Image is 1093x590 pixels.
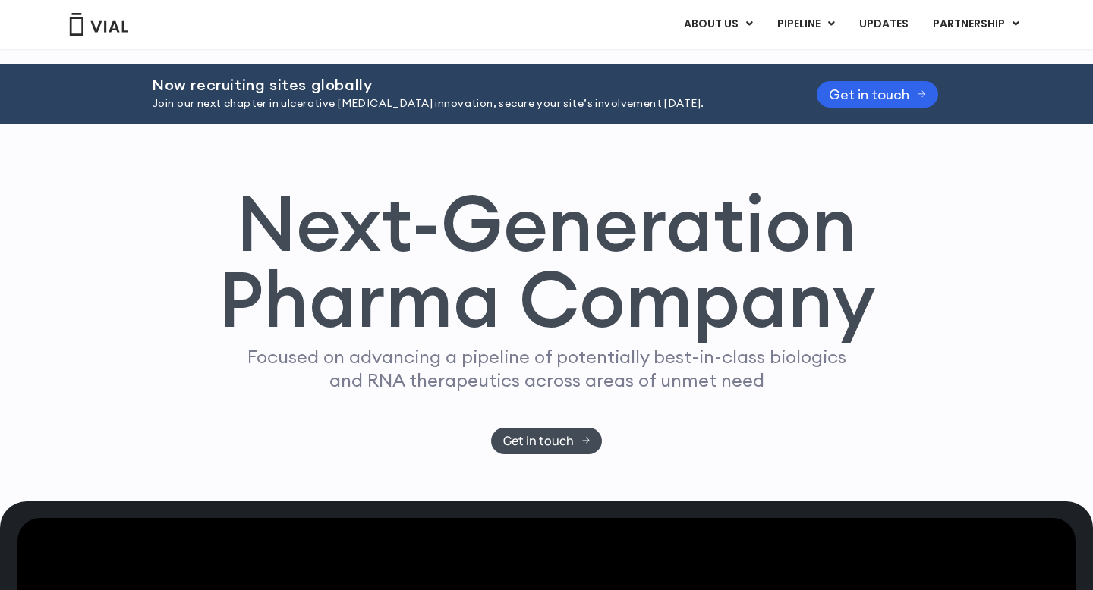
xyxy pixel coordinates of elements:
a: PARTNERSHIPMenu Toggle [921,11,1032,37]
a: Get in touch [491,428,603,454]
a: UPDATES [847,11,920,37]
img: Vial Logo [68,13,129,36]
h1: Next-Generation Pharma Company [218,185,875,338]
p: Join our next chapter in ulcerative [MEDICAL_DATA] innovation, secure your site’s involvement [DA... [152,96,779,112]
a: Get in touch [817,81,938,108]
h2: Now recruiting sites globally [152,77,779,93]
span: Get in touch [829,89,909,100]
a: PIPELINEMenu Toggle [765,11,846,37]
p: Focused on advancing a pipeline of potentially best-in-class biologics and RNA therapeutics acros... [241,345,852,392]
span: Get in touch [503,435,574,447]
a: ABOUT USMenu Toggle [672,11,764,37]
